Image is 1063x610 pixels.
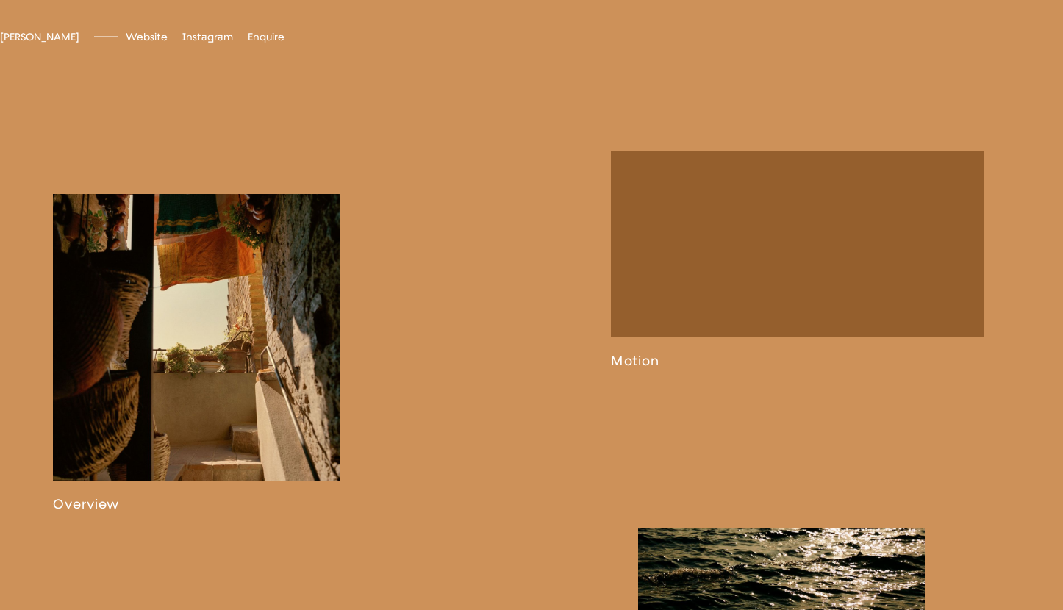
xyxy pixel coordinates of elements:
span: Enquire [248,31,284,43]
span: Instagram [182,31,233,43]
span: Website [126,31,168,43]
a: Website[DOMAIN_NAME] [126,31,168,43]
a: Enquire[EMAIL_ADDRESS][DOMAIN_NAME] [248,31,284,43]
a: Instagrammatt_russell [182,31,233,43]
